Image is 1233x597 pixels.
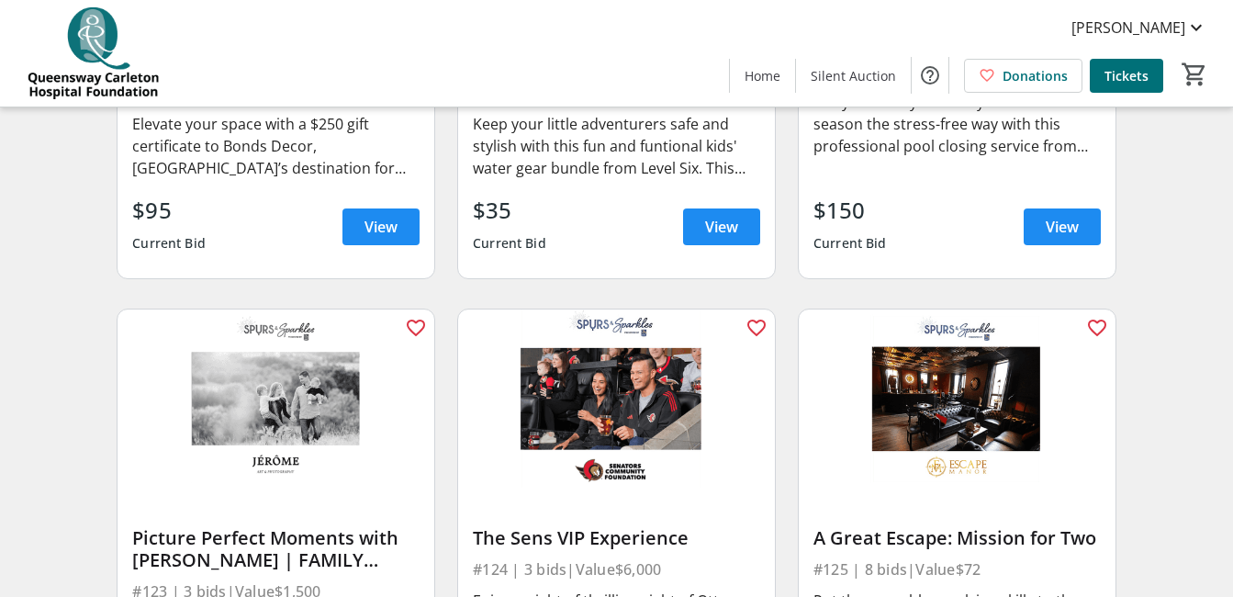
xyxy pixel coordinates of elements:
img: A Great Escape: Mission for Two [799,310,1115,488]
div: Get your backyard ready for the off-season the stress-free way with this professional pool closin... [813,91,1101,157]
a: Home [730,59,795,93]
button: Help [912,57,948,94]
button: [PERSON_NAME] [1057,13,1222,42]
span: Tickets [1104,66,1149,85]
div: Current Bid [132,227,206,260]
a: Silent Auction [796,59,911,93]
div: $35 [473,194,546,227]
img: The Sens VIP Experience [458,310,775,488]
div: #125 | 8 bids | Value $72 [813,557,1101,582]
a: Tickets [1090,59,1163,93]
div: $150 [813,194,887,227]
mat-icon: favorite_outline [1086,317,1108,339]
img: QCH Foundation's Logo [11,7,174,99]
span: View [364,216,398,238]
div: Keep your little adventurers safe and stylish with this fun and funtional kids' water gear bundle... [473,113,760,179]
div: A Great Escape: Mission for Two [813,527,1101,549]
div: Picture Perfect Moments with [PERSON_NAME] | FAMILY PORTRAIT SESSION [132,527,420,571]
span: Silent Auction [811,66,896,85]
a: Donations [964,59,1082,93]
span: View [1046,216,1079,238]
span: Donations [1003,66,1068,85]
a: View [342,208,420,245]
mat-icon: favorite_outline [745,317,768,339]
button: Cart [1178,58,1211,91]
span: [PERSON_NAME] [1071,17,1185,39]
img: Picture Perfect Moments with Jerome Art | FAMILY PORTRAIT SESSION [118,310,434,488]
a: View [1024,208,1101,245]
div: Elevate your space with a $250 gift certificate to Bonds Decor, [GEOGRAPHIC_DATA]’s destination f... [132,113,420,179]
span: View [705,216,738,238]
div: The Sens VIP Experience [473,527,760,549]
a: View [683,208,760,245]
span: Home [745,66,780,85]
mat-icon: favorite_outline [405,317,427,339]
div: Current Bid [473,227,546,260]
div: Current Bid [813,227,887,260]
div: $95 [132,194,206,227]
div: #124 | 3 bids | Value $6,000 [473,557,760,582]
